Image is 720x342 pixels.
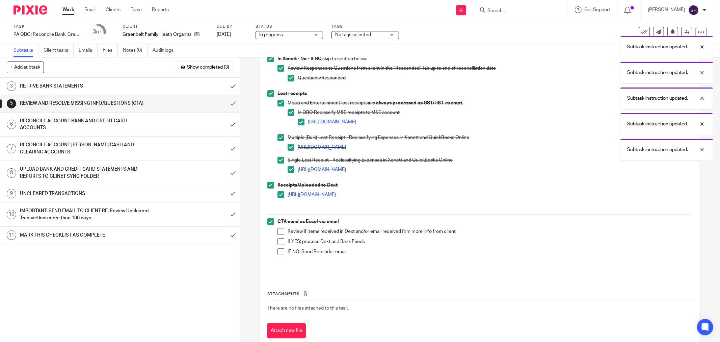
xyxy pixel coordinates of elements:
p: skip to section below [277,55,693,62]
h1: REVIEW AND RESOLVE MISSING INFO/QUESTIONS (CTA) [20,98,153,108]
small: /11 [96,30,102,34]
h1: RETRIVE BANK STATEMENTS [20,81,153,91]
strong: Lost receipts [277,91,307,96]
img: Pixie [14,5,47,15]
h1: RECONCILE ACCOUNT [PERSON_NAME] CASH AND CLEARING ACCOUNTS [20,140,153,157]
img: svg%3E [688,5,699,16]
p: Multiple (Bulk) Lost Receipt - Reclassifying Expenses in Xenett and QuickBooks Online [288,134,693,141]
label: Task [14,24,81,29]
a: Audit logs [153,44,179,57]
p: Subtask instruction updated. [627,69,688,76]
a: Client tasks [44,44,74,57]
label: Client [123,24,208,29]
span: [DATE] [217,32,231,37]
h1: RECONCILE ACCOUNT BANK AND CREDIT CARD ACCOUNTS [20,116,153,133]
a: Team [131,6,142,13]
div: 9 [7,189,16,198]
div: 7 [7,144,16,153]
a: Clients [106,6,121,13]
p: Questions/Responded [298,75,693,81]
p: Meals and Entertainment lost receipts [288,100,693,106]
div: 3 [7,81,16,91]
label: Due by [217,24,247,29]
button: + Add subtask [7,62,44,73]
a: Subtasks [14,44,38,57]
p: Subtask instruction updated. [627,121,688,127]
strong: CTA send as Excel via email [277,219,339,224]
a: [URL][DOMAIN_NAME] [298,167,346,172]
a: Email [84,6,96,13]
span: There are no files attached to this task. [267,306,349,311]
div: 8 [7,168,16,178]
label: Status [256,24,323,29]
p: Review if items received in Dext and/or email received firm more info from client [288,228,693,235]
p: IF NO: Send Reminder email. [288,248,693,255]
p: Review Responses to Questions from client in the "Responded" Tab up to end of reconciliation date [288,65,693,72]
p: In QBO Reclassify M&E receipts to M&E account [298,109,693,116]
div: PA QBO: Reconcile Bank, Credit Card and Clearing [14,31,81,38]
a: Files [103,44,118,57]
h1: UPLOAD BANK AND CREDIT CARD STATEMENTS AND REPORTS TO CLINET SYNC FOLDER [20,164,153,181]
a: Emails [79,44,98,57]
div: 3 [93,28,102,36]
span: Show completed (3) [187,65,229,70]
div: 5 [7,99,16,108]
p: If YES: process Dext and Bank Feeds [288,238,693,245]
button: Show completed (3) [177,62,233,73]
a: [URL][DOMAIN_NAME] [298,145,346,150]
strong: Receipts Uploaded to Dext [277,183,338,188]
div: 10 [7,210,16,219]
a: Reports [152,6,169,13]
h1: IMPORTANT: SEND EMAIL TO CLIENT RE: Review Uncleared Transactions more than 180 days [20,206,153,223]
div: 11 [7,230,16,240]
span: In progress [259,32,283,37]
label: Tags [331,24,399,29]
a: Work [62,6,74,13]
h1: UNCLEARED TRANSACTIONS [20,189,153,199]
a: [URL][DOMAIN_NAME] [308,120,356,124]
p: Single Lost Receipt - Reclassifying Expenses in Xenett and QuickBooks Online [288,157,693,164]
strong: In Xenett - No - If NO, [277,56,322,61]
div: 6 [7,120,16,129]
p: Subtask instruction updated. [627,95,688,102]
a: [URL][DOMAIN_NAME] [288,192,336,197]
a: Notes (0) [123,44,148,57]
p: Subtask instruction updated. [627,44,688,50]
p: Subtask instruction updated. [627,146,688,153]
p: Greenbelt Family Heath Organization [123,31,191,38]
span: Attachments [267,292,300,296]
button: Attach new file [267,323,306,338]
h1: MARK THIS CHECKLIST AS COMPLETE [20,230,153,240]
span: No tags selected [335,32,371,37]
